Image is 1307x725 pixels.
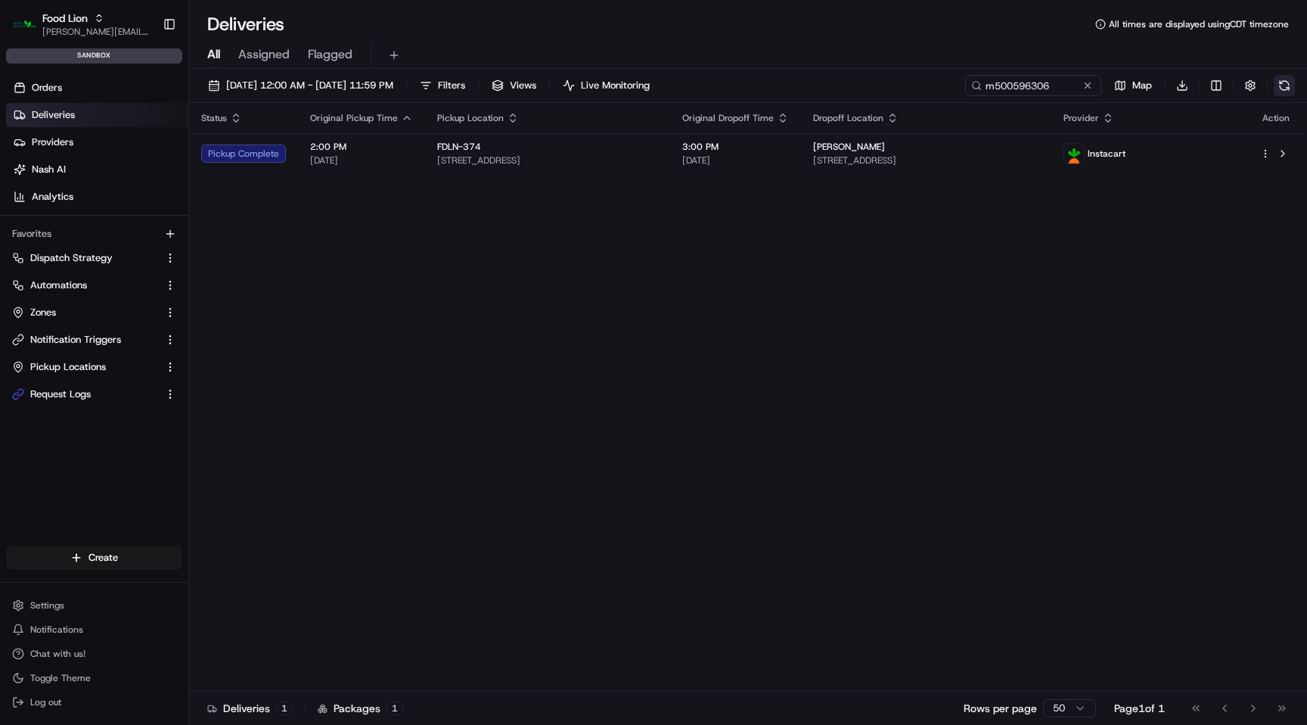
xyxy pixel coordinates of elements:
span: Flagged [308,45,352,64]
span: [STREET_ADDRESS] [437,154,658,166]
button: Notification Triggers [6,328,182,352]
span: All times are displayed using CDT timezone [1109,18,1289,30]
button: Map [1107,75,1159,96]
span: Create [88,551,118,565]
a: Nash AI [6,157,188,182]
button: Create [6,546,182,570]
a: 📗Knowledge Base [9,213,122,241]
span: Assigned [238,45,290,64]
span: Pickup Location [437,112,504,124]
span: 2:00 PM [310,141,413,153]
button: Food Lion [42,11,88,26]
span: Live Monitoring [581,79,650,92]
span: 3:00 PM [682,141,789,153]
button: Refresh [1274,75,1295,96]
div: Favorites [6,222,182,246]
img: 1736555255976-a54dd68f-1ca7-489b-9aae-adbdc363a1c4 [15,145,42,172]
a: Deliveries [6,103,188,127]
p: Welcome 👋 [15,61,275,85]
div: Start new chat [51,145,248,160]
span: Notification Triggers [30,333,121,347]
span: Instacart [1088,148,1125,160]
div: 💻 [128,221,140,233]
div: 1 [276,702,293,715]
span: Pickup Locations [30,360,106,374]
a: 💻API Documentation [122,213,249,241]
img: Food Lion [12,12,36,36]
a: Analytics [6,185,188,209]
span: Dispatch Strategy [30,251,113,265]
span: Views [510,79,536,92]
button: Food LionFood Lion[PERSON_NAME][EMAIL_ADDRESS][DOMAIN_NAME] [6,6,157,42]
button: Chat with us! [6,643,182,664]
span: [PERSON_NAME] [813,141,885,153]
span: Knowledge Base [30,219,116,235]
span: Automations [30,278,87,292]
input: Type to search [965,75,1101,96]
span: Notifications [30,624,83,636]
button: Toggle Theme [6,667,182,689]
div: Packages [318,701,403,716]
a: Powered byPylon [107,256,183,268]
button: Request Logs [6,382,182,406]
span: Request Logs [30,387,91,401]
span: Provider [1063,112,1099,124]
button: Dispatch Strategy [6,246,182,270]
button: Live Monitoring [556,75,657,96]
span: Original Dropoff Time [682,112,774,124]
div: sandbox [6,48,182,64]
a: Orders [6,76,188,100]
a: Pickup Locations [12,360,158,374]
span: Map [1132,79,1152,92]
span: Toggle Theme [30,672,91,684]
span: Status [201,112,227,124]
button: [PERSON_NAME][EMAIL_ADDRESS][DOMAIN_NAME] [42,26,151,38]
span: Dropoff Location [813,112,883,124]
span: Nash AI [32,163,66,176]
span: Providers [32,135,73,149]
button: Log out [6,692,182,713]
a: Request Logs [12,387,158,401]
a: Notification Triggers [12,333,158,347]
button: Filters [413,75,472,96]
a: Providers [6,130,188,154]
span: FDLN-374 [437,141,481,153]
span: Log out [30,696,61,708]
button: Settings [6,595,182,616]
div: Deliveries [207,701,293,716]
button: Automations [6,273,182,297]
span: Chat with us! [30,648,85,660]
span: [DATE] [682,154,789,166]
div: Page 1 of 1 [1114,701,1165,716]
button: Start new chat [257,149,275,167]
span: Orders [32,81,62,95]
button: Pickup Locations [6,355,182,379]
a: Dispatch Strategy [12,251,158,265]
button: Views [485,75,543,96]
span: Original Pickup Time [310,112,398,124]
a: Automations [12,278,158,292]
span: Filters [438,79,465,92]
button: Notifications [6,619,182,640]
span: API Documentation [143,219,243,235]
input: Clear [39,98,250,114]
span: [DATE] [310,154,413,166]
span: All [207,45,220,64]
div: Action [1260,112,1292,124]
h1: Deliveries [207,12,284,36]
div: 📗 [15,221,27,233]
span: Deliveries [32,108,75,122]
span: Settings [30,599,64,611]
img: Nash [15,15,45,45]
button: [DATE] 12:00 AM - [DATE] 11:59 PM [201,75,400,96]
button: Zones [6,300,182,325]
p: Rows per page [964,701,1037,716]
img: instacart_logo.png [1064,144,1084,163]
div: We're available if you need us! [51,160,191,172]
span: Analytics [32,190,73,204]
span: [STREET_ADDRESS] [813,154,1039,166]
span: [DATE] 12:00 AM - [DATE] 11:59 PM [226,79,393,92]
span: Pylon [151,257,183,268]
